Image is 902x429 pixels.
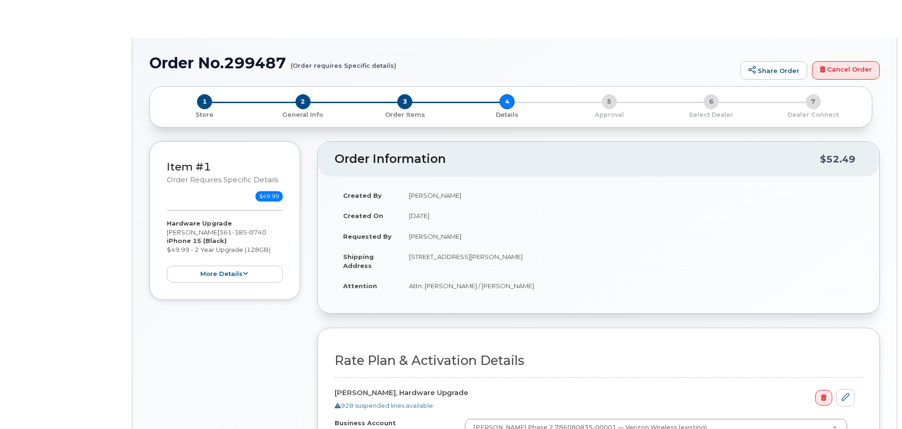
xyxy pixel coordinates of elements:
[812,61,880,80] a: Cancel Order
[343,282,377,290] strong: Attention
[343,253,374,269] strong: Shipping Address
[219,228,266,236] span: 361
[291,55,396,69] small: (Order requires Specific details)
[401,185,862,206] td: [PERSON_NAME]
[401,275,862,296] td: Attn: [PERSON_NAME] / [PERSON_NAME]
[149,55,736,71] h1: Order No.299487
[401,205,862,226] td: [DATE]
[401,246,862,275] td: [STREET_ADDRESS][PERSON_NAME]
[335,354,862,368] h2: Rate Plan & Activation Details
[167,237,227,244] strong: iPhone 15 (Black)
[295,94,311,109] span: 2
[255,191,283,202] span: $49.99
[197,94,212,109] span: 1
[401,226,862,247] td: [PERSON_NAME]
[161,111,248,119] p: Store
[167,160,211,173] a: Item #1
[335,389,855,397] h4: [PERSON_NAME], Hardware Upgrade
[740,61,807,80] a: Share Order
[157,109,252,119] a: 1 Store
[354,109,456,119] a: 3 Order Items
[335,153,820,166] h2: Order Information
[167,266,283,283] button: more details
[167,219,232,227] strong: Hardware Upgrade
[247,228,266,236] span: 0740
[397,94,412,109] span: 3
[252,109,354,119] a: 2 General Info
[335,401,855,410] div: 928 suspended lines available.
[343,192,382,199] strong: Created By
[167,176,278,184] small: Order requires Specific details
[335,419,396,428] label: Business Account
[232,228,247,236] span: 385
[343,212,383,219] strong: Created On
[167,219,283,283] div: [PERSON_NAME] $49.99 - 2 Year Upgrade (128GB)
[820,150,855,168] div: $52.49
[256,111,351,119] p: General Info
[343,233,392,240] strong: Requested By
[358,111,452,119] p: Order Items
